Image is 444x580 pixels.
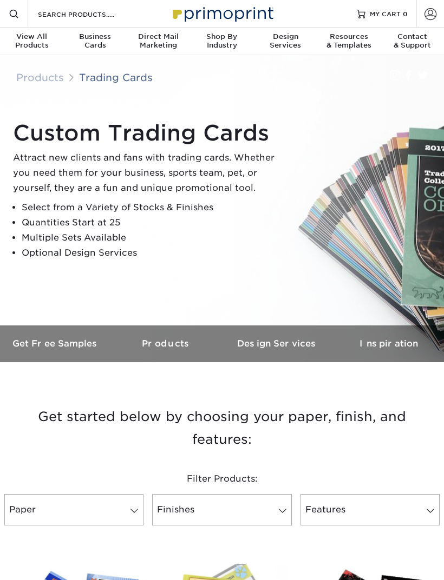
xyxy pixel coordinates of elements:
[254,28,317,56] a: DesignServices
[22,200,284,215] li: Select from a Variety of Stocks & Finishes
[22,230,284,245] li: Multiple Sets Available
[8,401,436,451] h3: Get started below by choosing your paper, finish, and features:
[254,32,317,41] span: Design
[317,28,381,56] a: Resources& Templates
[381,32,444,50] div: & Support
[22,245,284,261] li: Optional Design Services
[190,32,253,41] span: Shop By
[13,150,284,196] p: Attract new clients and fans with trading cards. Whether you need them for your business, sports ...
[381,28,444,56] a: Contact& Support
[222,325,333,362] a: Design Services
[254,32,317,50] div: Services
[190,32,253,50] div: Industry
[222,338,333,349] h3: Design Services
[22,215,284,230] li: Quantities Start at 25
[79,71,153,83] a: Trading Cards
[317,32,381,50] div: & Templates
[370,9,401,18] span: MY CART
[152,494,291,525] a: Finishes
[317,32,381,41] span: Resources
[127,32,190,41] span: Direct Mail
[333,325,444,362] a: Inspiration
[111,338,222,349] h3: Products
[403,10,408,17] span: 0
[13,120,284,146] h1: Custom Trading Cards
[16,71,64,83] a: Products
[190,28,253,56] a: Shop ByIndustry
[301,494,440,525] a: Features
[63,32,127,41] span: Business
[127,28,190,56] a: Direct MailMarketing
[168,2,276,25] img: Primoprint
[111,325,222,362] a: Products
[4,494,143,525] a: Paper
[127,32,190,50] div: Marketing
[37,8,142,21] input: SEARCH PRODUCTS.....
[63,32,127,50] div: Cards
[63,28,127,56] a: BusinessCards
[381,32,444,41] span: Contact
[333,338,444,349] h3: Inspiration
